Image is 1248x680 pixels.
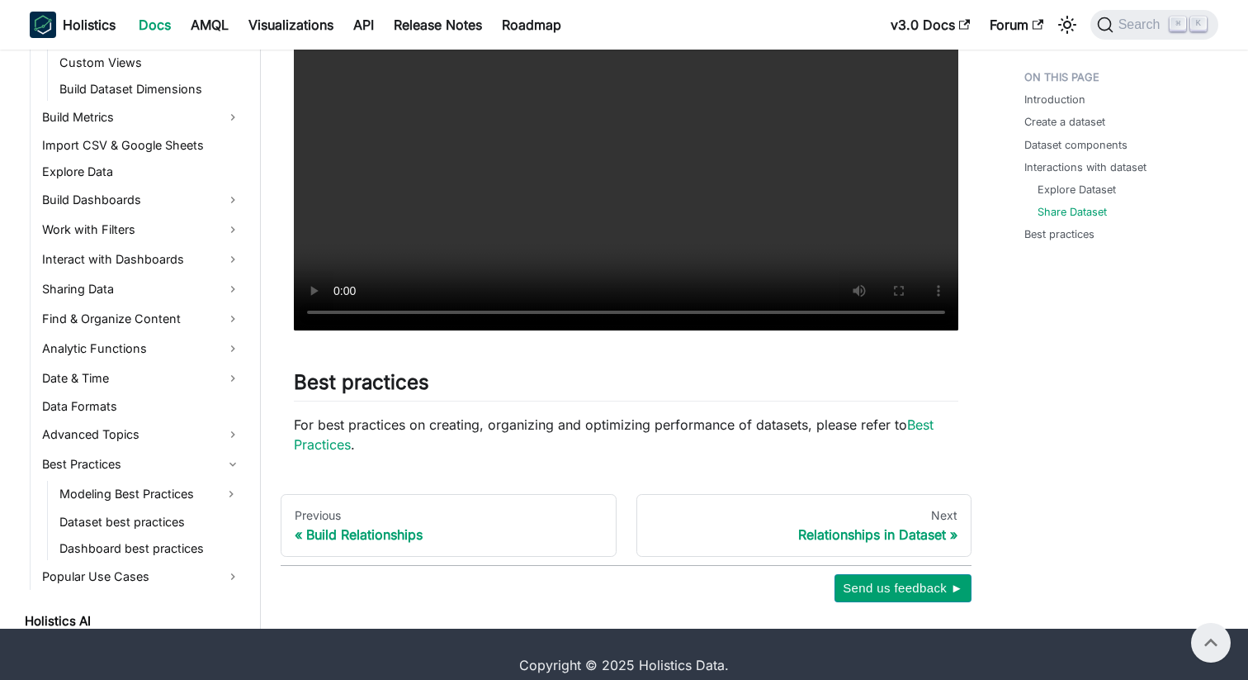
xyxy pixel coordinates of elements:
a: Custom Views [54,51,246,74]
a: Best Practices [37,451,246,478]
h2: Best practices [294,370,958,402]
a: Explore Dataset [1038,182,1116,197]
a: Visualizations [239,12,343,38]
a: Date & Time [37,365,246,392]
a: NextRelationships in Dataset [636,494,972,557]
a: Build Dashboards [37,187,246,213]
a: v3.0 Docs [881,12,980,38]
a: Interactions with dataset [1024,159,1146,175]
div: Previous [295,508,603,523]
a: Sharing Data [37,276,246,302]
a: Introduction [1024,92,1085,107]
a: Advanced Topics [37,421,246,448]
button: Switch between dark and light mode (currently light mode) [1054,12,1080,38]
a: Import CSV & Google Sheets [37,134,246,157]
div: Next [650,508,958,523]
a: HolisticsHolistics [30,12,116,38]
button: Search (Command+K) [1090,10,1218,40]
a: Data Formats [37,395,246,418]
a: Build Metrics [37,104,246,131]
a: Modeling Best Practices [54,481,216,507]
a: Dashboard best practices [54,537,246,560]
a: Work with Filters [37,216,246,243]
a: Explore Data [37,160,246,183]
a: Analytic Functions [37,335,246,362]
kbd: ⌘ [1170,17,1186,31]
div: Relationships in Dataset [650,526,958,543]
img: Holistics [30,12,56,38]
div: Build Relationships [295,526,603,543]
span: Send us feedback ► [843,578,963,599]
a: Dataset components [1024,137,1127,153]
button: Send us feedback ► [834,574,971,602]
kbd: K [1190,17,1207,31]
div: Copyright © 2025 Holistics Data. [99,655,1149,675]
span: Search [1113,17,1170,32]
a: Docs [129,12,181,38]
a: Release Notes [384,12,492,38]
a: Dataset best practices [54,511,246,534]
a: Interact with Dashboards [37,246,246,273]
a: API [343,12,384,38]
nav: Docs pages [281,494,971,557]
a: Holistics AI [20,610,246,633]
a: Share Dataset [1038,204,1107,220]
a: AMQL [181,12,239,38]
button: Scroll back to top [1191,623,1231,663]
button: Expand sidebar category 'Modeling Best Practices' [216,481,246,507]
a: Forum [980,12,1053,38]
a: PreviousBuild Relationships [281,494,617,557]
a: Popular Use Cases [37,563,246,590]
a: Best practices [1024,226,1094,242]
p: For best practices on creating, organizing and optimizing performance of datasets, please refer to . [294,415,958,454]
a: Build Dataset Dimensions [54,78,246,101]
a: Create a dataset [1024,114,1105,130]
a: Roadmap [492,12,571,38]
a: Find & Organize Content [37,306,246,332]
b: Holistics [63,15,116,35]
